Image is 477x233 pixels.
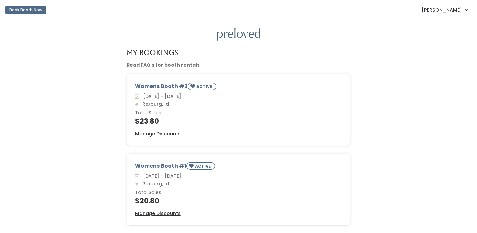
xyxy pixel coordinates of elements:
[5,6,46,14] button: Book Booth Now
[135,162,342,172] div: Womens Booth #1
[135,110,342,116] h6: Total Sales
[422,6,462,14] span: [PERSON_NAME]
[135,82,342,93] div: Womens Booth #2
[196,84,213,89] small: ACTIVE
[140,173,181,179] span: [DATE] - [DATE]
[217,28,260,41] img: preloved logo
[140,93,181,100] span: [DATE] - [DATE]
[135,190,342,195] h6: Total Sales
[135,130,181,137] a: Manage Discounts
[140,180,169,187] span: Rexburg, Id
[127,49,178,56] h4: My Bookings
[195,163,212,169] small: ACTIVE
[5,3,46,17] a: Book Booth Now
[127,62,200,68] a: Read FAQ's for booth rentals
[415,3,474,17] a: [PERSON_NAME]
[140,101,169,107] span: Rexburg, Id
[135,210,181,217] u: Manage Discounts
[135,210,181,217] a: Manage Discounts
[135,117,342,125] h4: $23.80
[135,197,342,205] h4: $20.80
